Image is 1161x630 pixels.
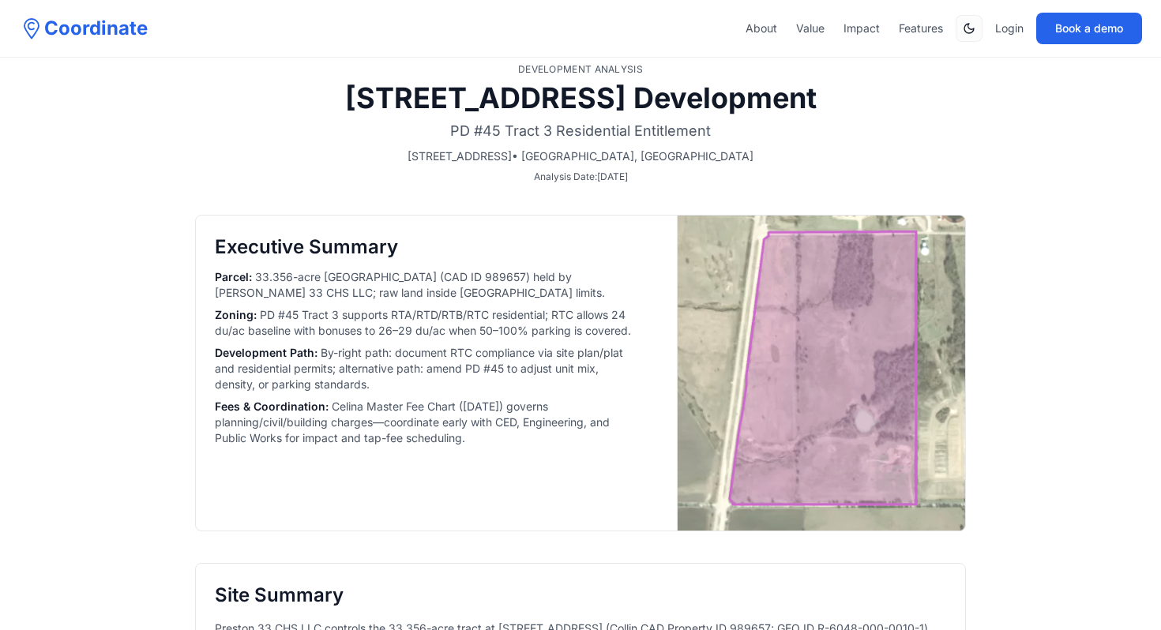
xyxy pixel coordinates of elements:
span: Fees & Coordination : [215,399,329,413]
span: PD #45 Tract 3 supports RTA/RTD/RTB/RTC residential; RTC allows 24 du/ac baseline with bonuses to... [215,308,631,337]
a: Features [899,21,943,36]
a: About [746,21,777,36]
span: Celina Master Fee Chart ([DATE]) governs planning/civil/building charges—coordinate early with CE... [215,399,610,444]
a: Login [995,21,1024,36]
a: Coordinate [19,16,148,41]
button: Book a demo [1036,13,1142,44]
span: By-right path: document RTC compliance via site plan/plat and residential permits; alternative pa... [215,346,623,391]
p: PD #45 Tract 3 Residential Entitlement [195,120,966,142]
span: Development Path : [215,346,317,359]
img: Site overview [678,216,965,531]
p: Analysis Date: [DATE] [195,171,966,183]
p: Development Analysis [195,63,966,76]
h2: Executive Summary [215,234,639,260]
span: 33.356-acre [GEOGRAPHIC_DATA] (CAD ID 989657) held by [PERSON_NAME] 33 CHS LLC; raw land inside [... [215,270,605,299]
span: Coordinate [44,16,148,41]
span: Parcel : [215,270,252,283]
h1: [STREET_ADDRESS] Development [195,82,966,114]
img: Coordinate [19,16,44,41]
span: Zoning : [215,308,257,321]
h2: Site Summary [215,583,946,608]
a: Impact [844,21,880,36]
a: Value [796,21,825,36]
button: Switch to dark mode [956,15,983,42]
p: [STREET_ADDRESS] • [GEOGRAPHIC_DATA], [GEOGRAPHIC_DATA] [195,148,966,164]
